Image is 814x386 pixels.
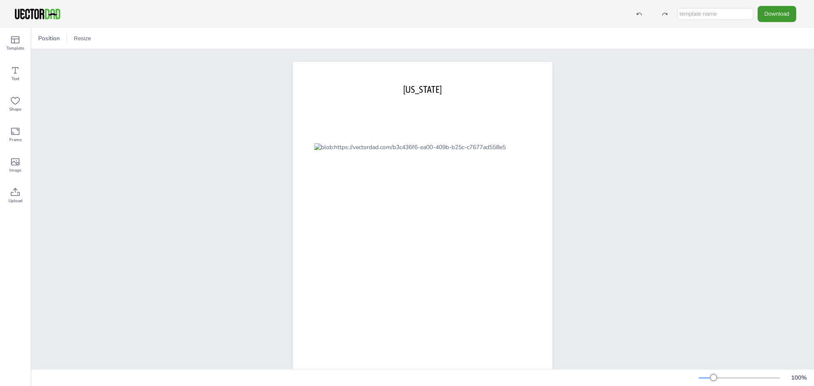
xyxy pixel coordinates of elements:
span: Shape [9,106,21,113]
button: Resize [70,32,95,45]
span: [US_STATE] [403,84,442,95]
span: Text [11,75,20,82]
img: VectorDad-1.png [14,8,61,20]
span: Position [36,34,61,42]
span: Template [6,45,24,52]
span: Upload [8,197,22,204]
span: Image [9,167,21,174]
input: template name [677,8,753,20]
button: Download [758,6,796,22]
div: 100 % [789,374,809,382]
span: Frame [9,136,22,143]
